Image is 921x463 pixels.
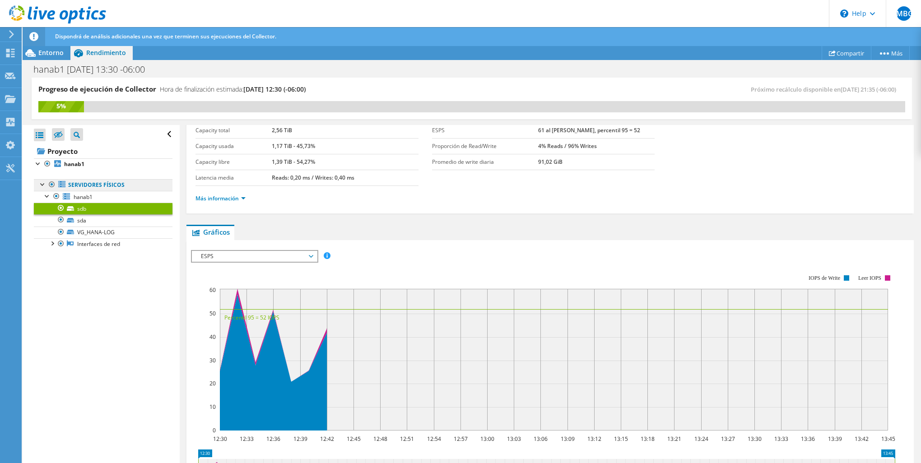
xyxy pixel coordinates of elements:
h4: Hora de finalización estimada: [160,84,306,94]
text: 13:15 [614,435,628,443]
text: 13:06 [534,435,548,443]
text: 12:30 [213,435,227,443]
text: 12:54 [427,435,441,443]
b: Reads: 0,20 ms / Writes: 0,40 ms [272,174,354,181]
label: Latencia media [195,173,272,182]
span: [DATE] 12:30 (-06:00) [243,85,306,93]
h1: hanab1 [DATE] 13:30 -06:00 [29,65,159,74]
text: 13:45 [881,435,895,443]
label: Capacity usada [195,142,272,151]
text: 0 [213,426,216,434]
label: Capacity total [195,126,272,135]
b: 91,02 GiB [538,158,563,166]
text: Leer IOPS [858,275,881,281]
text: 20 [209,380,216,387]
b: 1,39 TiB - 54,27% [272,158,315,166]
span: Entorno [38,48,64,57]
text: 12:39 [293,435,307,443]
b: 1,17 TiB - 45,73% [272,142,315,150]
span: Rendimiento [86,48,126,57]
text: 13:33 [774,435,788,443]
span: Dispondrá de análisis adicionales una vez que terminen sus ejecuciones del Collector. [55,32,276,40]
b: hanab1 [64,160,84,168]
span: Próximo recálculo disponible en [751,85,901,93]
text: 12:48 [373,435,387,443]
text: 13:24 [694,435,708,443]
a: Más [871,46,910,60]
text: 12:36 [266,435,280,443]
label: Promedio de write diaria [432,157,538,167]
text: 10 [209,403,216,411]
text: 12:42 [320,435,334,443]
a: Servidores físicos [34,179,172,191]
text: 13:27 [721,435,735,443]
label: Proporción de Read/Write [432,142,538,151]
text: 50 [209,310,216,317]
text: 13:39 [828,435,842,443]
text: 13:30 [748,435,762,443]
a: Más información [195,194,246,202]
label: ESPS [432,126,538,135]
text: 12:57 [454,435,468,443]
a: Interfaces de red [34,238,172,250]
b: 4% Reads / 96% Writes [538,142,597,150]
label: Capacity libre [195,157,272,167]
span: hanab1 [74,193,93,201]
text: 12:33 [240,435,254,443]
a: hanab1 [34,158,172,170]
a: hanab1 [34,191,172,203]
b: 61 al [PERSON_NAME], percentil 95 = 52 [538,126,640,134]
b: 2,56 TiB [272,126,292,134]
text: 13:21 [667,435,681,443]
a: Compartir [822,46,871,60]
text: 13:03 [507,435,521,443]
text: 12:45 [347,435,361,443]
a: Proyecto [34,144,172,158]
a: VG_HANA-LOG [34,227,172,238]
span: JMBG [897,6,911,21]
span: [DATE] 21:35 (-06:00) [841,85,896,93]
svg: \n [840,9,848,18]
text: Percentil 95 = 52 IOPS [224,314,279,321]
text: 13:00 [480,435,494,443]
text: 40 [209,333,216,341]
text: 12:51 [400,435,414,443]
text: 13:09 [561,435,575,443]
span: Gráficos [191,227,230,236]
text: 13:42 [855,435,869,443]
text: IOPS de Write [809,275,840,281]
div: 5% [38,101,84,111]
a: sdb [34,203,172,214]
text: 60 [209,286,216,294]
span: ESPS [196,251,312,262]
text: 13:18 [641,435,655,443]
a: sda [34,214,172,226]
text: 13:36 [801,435,815,443]
text: 13:12 [587,435,601,443]
text: 30 [209,357,216,364]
